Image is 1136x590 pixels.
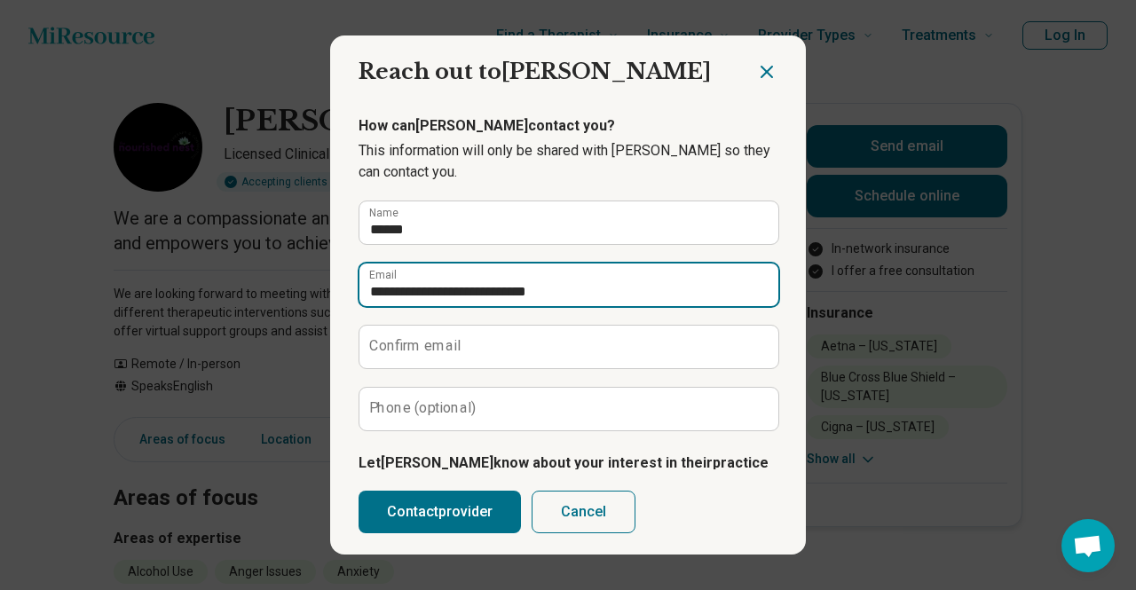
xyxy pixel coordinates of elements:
[369,270,397,280] label: Email
[359,59,711,84] span: Reach out to [PERSON_NAME]
[359,115,777,137] p: How can [PERSON_NAME] contact you?
[369,208,398,218] label: Name
[532,491,635,533] button: Cancel
[359,452,777,474] p: Let [PERSON_NAME] know about your interest in their practice
[756,61,777,83] button: Close dialog
[369,401,477,415] label: Phone (optional)
[359,491,521,533] button: Contactprovider
[369,339,461,353] label: Confirm email
[359,140,777,183] p: This information will only be shared with [PERSON_NAME] so they can contact you.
